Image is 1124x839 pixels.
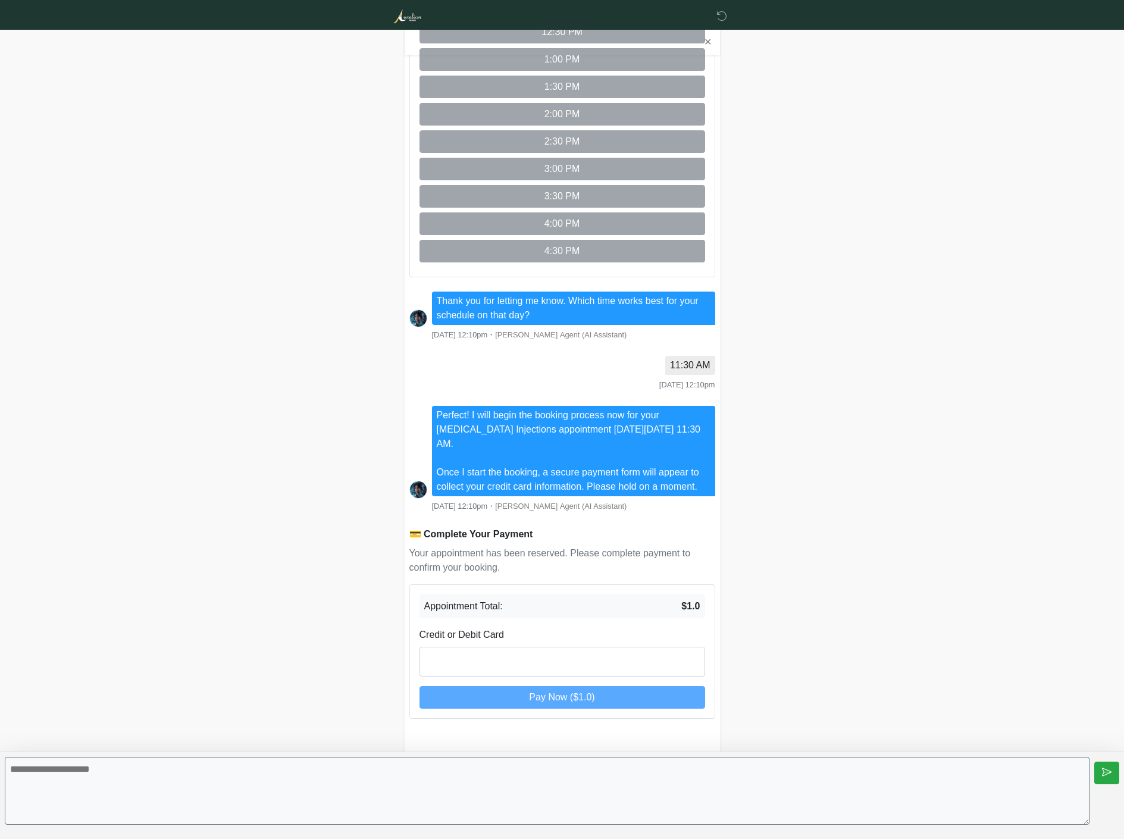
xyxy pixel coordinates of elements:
[432,406,715,496] li: Perfect! I will begin the booking process now for your [MEDICAL_DATA] Injections appointment [DAT...
[432,330,488,339] span: [DATE] 12:10pm
[419,158,705,180] button: 3:00 PM
[419,76,705,98] button: 1:30 PM
[419,212,705,235] button: 4:00 PM
[700,35,715,50] button: ✕
[432,330,627,339] small: ・
[681,599,700,613] strong: $1.0
[409,527,715,541] div: 💳 Complete Your Payment
[419,48,705,71] button: 1:00 PM
[419,185,705,208] button: 3:30 PM
[432,292,715,325] li: Thank you for letting me know. Which time works best for your schedule on that day?
[659,380,715,389] span: [DATE] 12:10pm
[529,692,594,702] span: Pay Now ($1.0)
[409,481,427,499] img: Screenshot_2025-06-19_at_17.41.14.png
[419,103,705,126] button: 2:00 PM
[665,356,715,375] li: 11:30 AM
[419,130,705,153] button: 2:30 PM
[409,546,715,575] p: Your appointment has been reserved. Please complete payment to confirm your booking.
[419,628,504,642] label: Credit or Debit Card
[495,502,627,511] span: [PERSON_NAME] Agent (AI Assistant)
[424,599,503,613] span: Appointment Total:
[432,502,627,511] small: ・
[419,240,705,262] button: 4:30 PM
[495,330,627,339] span: [PERSON_NAME] Agent (AI Assistant)
[409,309,427,327] img: Screenshot_2025-06-19_at_17.41.14.png
[393,9,422,24] img: Aurelion Med Spa Logo
[432,502,488,511] span: [DATE] 12:10pm
[419,686,705,709] button: Pay Now ($1.0)
[426,653,699,665] iframe: Secure card payment input frame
